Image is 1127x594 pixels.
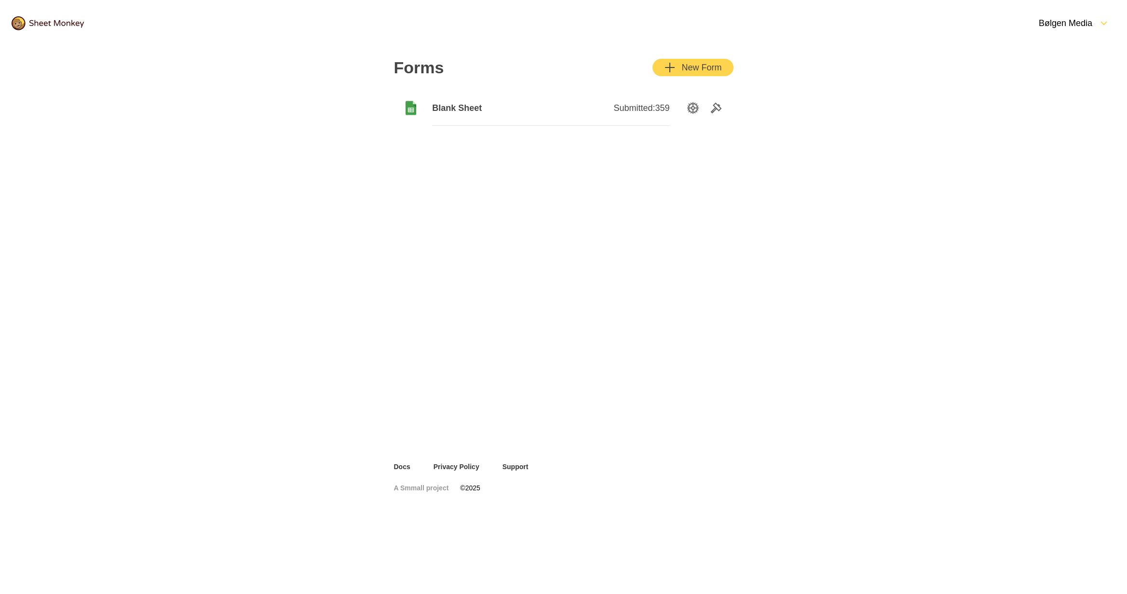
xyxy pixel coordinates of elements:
div: Bølgen Media [1021,17,1092,29]
svg: Add [664,62,676,73]
a: Support [502,462,529,472]
svg: Tools [710,102,722,114]
a: A Smmall project [394,483,449,493]
img: logo@2x.png [12,16,84,30]
div: New Form [664,62,721,73]
span: Submitted: 359 [613,102,669,114]
span: Blank Sheet [432,102,551,114]
svg: FormDown [1098,17,1110,29]
h2: Forms [394,58,444,77]
a: Docs [394,462,410,472]
svg: SettingsOption [687,102,699,114]
button: Open Menu [1016,12,1115,35]
span: © 2025 [460,483,480,493]
button: AddNew Form [652,59,733,76]
a: Privacy Policy [434,462,479,472]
